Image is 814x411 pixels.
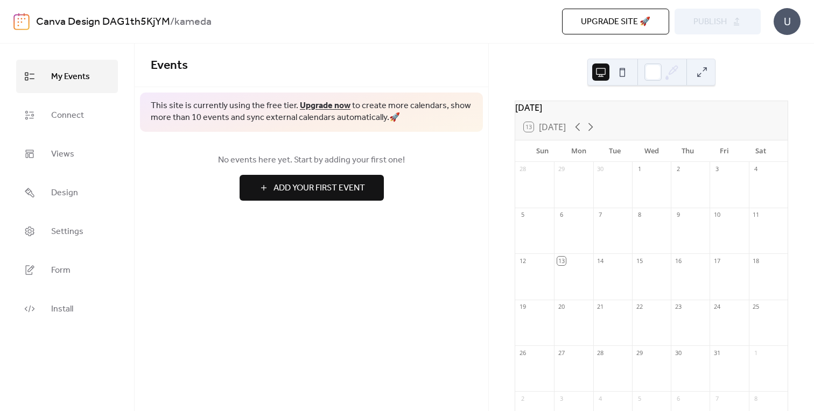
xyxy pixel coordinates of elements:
span: Settings [51,223,83,240]
div: 30 [597,165,605,173]
div: 14 [597,257,605,265]
button: Upgrade site 🚀 [562,9,669,34]
div: 29 [635,349,643,357]
div: Thu [670,140,706,162]
b: / [170,12,174,32]
div: 29 [557,165,565,173]
div: 21 [597,303,605,311]
div: 22 [635,303,643,311]
div: 23 [674,303,682,311]
a: Install [16,292,118,325]
div: 15 [635,257,643,265]
div: Sat [742,140,779,162]
div: 28 [597,349,605,357]
div: Sun [524,140,560,162]
div: 17 [713,257,721,265]
a: Add Your First Event [151,175,472,201]
div: 6 [557,211,565,219]
div: 3 [557,394,565,402]
span: Upgrade site 🚀 [581,16,650,29]
span: Design [51,185,78,202]
div: 5 [635,394,643,402]
div: 1 [752,349,760,357]
div: [DATE] [515,101,788,114]
div: Tue [597,140,634,162]
div: 4 [752,165,760,173]
div: U [774,8,801,35]
div: 30 [674,349,682,357]
a: Settings [16,215,118,248]
div: 18 [752,257,760,265]
div: 2 [518,394,527,402]
div: 6 [674,394,682,402]
button: Add Your First Event [240,175,384,201]
div: 24 [713,303,721,311]
span: This site is currently using the free tier. to create more calendars, show more than 10 events an... [151,100,472,124]
a: Canva Design DAG1th5KjYM [36,12,170,32]
a: Views [16,137,118,171]
div: 12 [518,257,527,265]
div: 9 [674,211,682,219]
div: Wed [633,140,670,162]
a: Design [16,176,118,209]
span: No events here yet. Start by adding your first one! [151,154,472,167]
div: 3 [713,165,721,173]
div: 10 [713,211,721,219]
span: Form [51,262,71,279]
div: Fri [706,140,743,162]
span: Connect [51,107,84,124]
div: 16 [674,257,682,265]
div: 20 [557,303,565,311]
div: 11 [752,211,760,219]
div: 13 [557,257,565,265]
span: Views [51,146,74,163]
div: 1 [635,165,643,173]
div: 31 [713,349,721,357]
span: Install [51,301,73,318]
a: Connect [16,98,118,132]
span: Events [151,54,188,77]
div: 8 [635,211,643,219]
img: logo [13,13,30,30]
div: 8 [752,394,760,402]
span: Add Your First Event [273,182,365,195]
div: 28 [518,165,527,173]
a: Upgrade now [300,97,350,114]
div: 4 [597,394,605,402]
div: 27 [557,349,565,357]
div: 25 [752,303,760,311]
div: 26 [518,349,527,357]
a: Form [16,253,118,287]
b: kameda [174,12,212,32]
span: My Events [51,68,90,86]
div: 7 [713,394,721,402]
div: 2 [674,165,682,173]
div: Mon [560,140,597,162]
div: 19 [518,303,527,311]
a: My Events [16,60,118,93]
div: 5 [518,211,527,219]
div: 7 [597,211,605,219]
